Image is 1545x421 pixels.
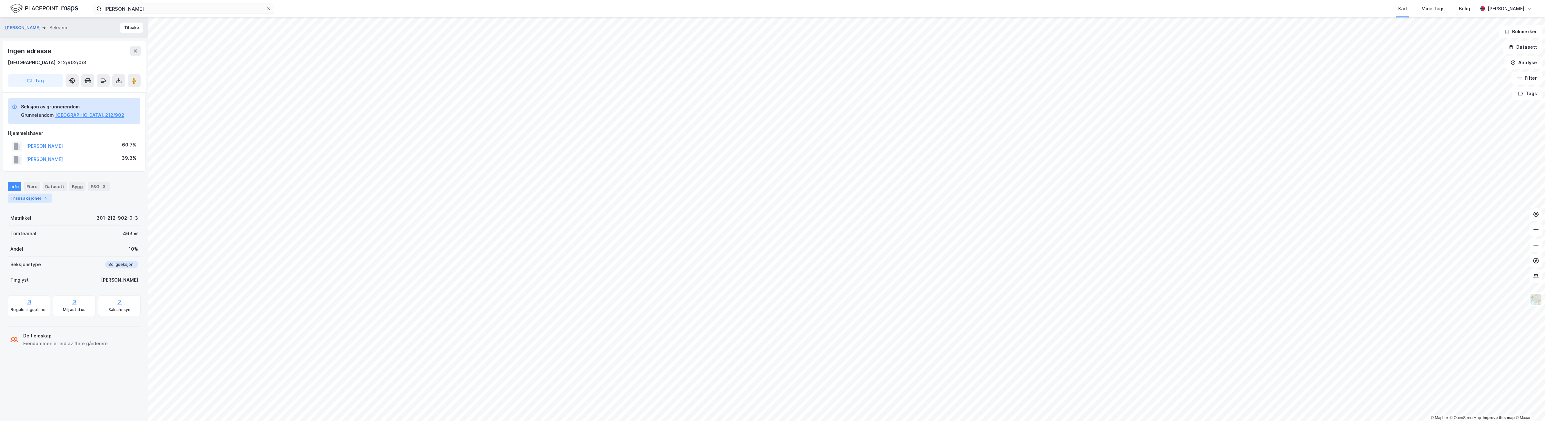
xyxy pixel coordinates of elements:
[123,230,138,237] div: 463 ㎡
[1530,293,1542,306] img: Z
[1488,5,1524,13] div: [PERSON_NAME]
[43,182,67,191] div: Datasett
[21,103,124,111] div: Seksjon av grunneiendom
[10,245,23,253] div: Andel
[101,276,138,284] div: [PERSON_NAME]
[1421,5,1445,13] div: Mine Tags
[101,183,107,190] div: 3
[1499,25,1542,38] button: Bokmerker
[63,307,85,312] div: Miljøstatus
[11,307,47,312] div: Reguleringsplaner
[1511,72,1542,85] button: Filter
[10,230,36,237] div: Tomteareal
[96,214,138,222] div: 301-212-902-0-3
[88,182,110,191] div: ESG
[49,24,67,32] div: Seksjon
[8,59,86,66] div: [GEOGRAPHIC_DATA], 212/902/0/3
[1450,416,1481,420] a: OpenStreetMap
[8,74,63,87] button: Tag
[1503,41,1542,54] button: Datasett
[69,182,85,191] div: Bygg
[10,214,31,222] div: Matrikkel
[102,4,266,14] input: Søk på adresse, matrikkel, gårdeiere, leietakere eller personer
[23,340,108,347] div: Eiendommen er eid av flere gårdeiere
[21,111,54,119] div: Grunneiendom
[43,195,49,201] div: 5
[108,307,131,312] div: Saksinnsyn
[10,3,78,14] img: logo.f888ab2527a4732fd821a326f86c7f29.svg
[122,154,136,162] div: 39.3%
[1398,5,1407,13] div: Kart
[1431,416,1449,420] a: Mapbox
[129,245,138,253] div: 10%
[122,141,136,149] div: 60.7%
[120,23,143,33] button: Tilbake
[8,46,52,56] div: Ingen adresse
[1483,416,1515,420] a: Improve this map
[55,111,124,119] button: [GEOGRAPHIC_DATA], 212/902
[1459,5,1470,13] div: Bolig
[1505,56,1542,69] button: Analyse
[8,129,140,137] div: Hjemmelshaver
[24,182,40,191] div: Eiere
[23,332,108,340] div: Delt eieskap
[8,194,52,203] div: Transaksjoner
[10,276,29,284] div: Tinglyst
[1513,390,1545,421] iframe: Chat Widget
[1512,87,1542,100] button: Tags
[10,261,41,268] div: Seksjonstype
[5,25,42,31] button: [PERSON_NAME]
[8,182,21,191] div: Info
